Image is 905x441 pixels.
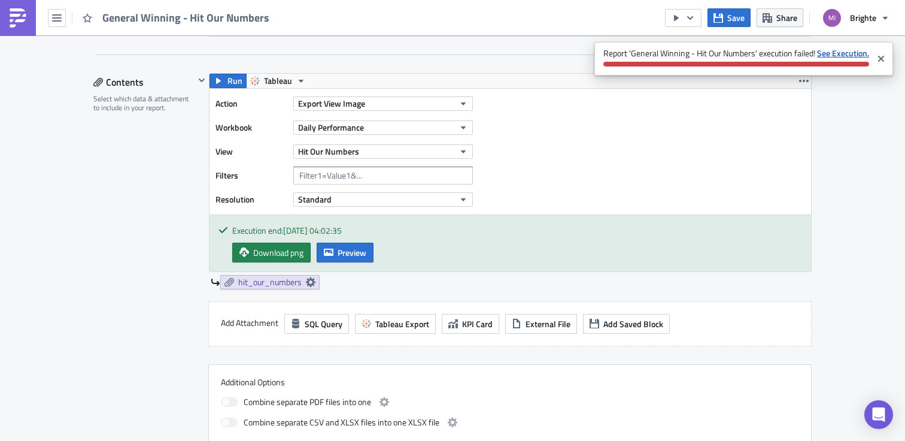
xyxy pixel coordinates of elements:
[232,224,802,237] div: Execution end: [DATE] 04:02:35
[872,45,890,73] button: Close
[817,47,869,59] a: See Execution.
[583,314,670,334] button: Add Saved Block
[727,11,745,24] span: Save
[603,318,663,330] span: Add Saved Block
[102,11,271,25] span: General Winning - Hit Our Numbers
[253,246,303,259] span: Download png
[264,74,292,88] span: Tableau
[505,314,577,334] button: External File
[93,73,195,91] div: Contents
[221,377,799,388] label: Additional Options
[195,73,209,87] button: Hide content
[293,96,473,111] button: Export View Image
[35,5,52,14] a: here
[816,5,896,31] button: Brighte
[215,119,287,137] label: Workbook
[526,318,570,330] span: External File
[244,415,439,430] span: Combine separate CSV and XLSX files into one XLSX file
[246,74,310,88] button: Tableau
[8,8,28,28] img: PushMetrics
[298,97,365,110] span: Export View Image
[298,145,359,158] span: Hit Our Numbers
[5,5,572,34] body: Rich Text Area. Press ALT-0 for help.
[707,8,751,27] button: Save
[244,395,371,409] span: Combine separate PDF files into one
[293,192,473,207] button: Standard
[822,8,842,28] img: Avatar
[93,94,195,113] div: Select which data & attachment to include in your report.
[293,144,473,159] button: Hit Our Numbers
[232,243,311,262] a: Download png
[594,42,872,73] span: Report 'General Winning - Hit Our Numbers' execution failed!
[355,314,436,334] button: Tableau Export
[298,121,364,134] span: Daily Performance
[215,167,287,185] label: Filters
[221,314,278,332] label: Add Attachment
[338,246,366,259] span: Preview
[442,314,499,334] button: KPI Card
[776,11,797,24] span: Share
[864,400,893,429] div: Open Intercom Messenger
[238,277,302,288] span: hit_our_numbers
[850,11,876,24] span: Brighte
[284,314,349,334] button: SQL Query
[227,74,242,88] span: Run
[215,95,287,113] label: Action
[220,275,320,289] a: hit_our_numbers
[298,193,332,206] span: Standard
[209,74,247,88] button: Run
[375,318,429,330] span: Tableau Export
[215,143,287,161] label: View
[317,243,373,262] button: Preview
[305,318,342,330] span: SQL Query
[5,5,572,34] p: Click 👉 👈 to see the live dashboard. DailyPerformance/HitOurNumbers
[757,8,803,27] button: Share
[215,191,287,209] label: Resolution
[293,167,473,185] input: Filter1=Value1&...
[293,120,473,135] button: Daily Performance
[462,318,493,330] span: KPI Card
